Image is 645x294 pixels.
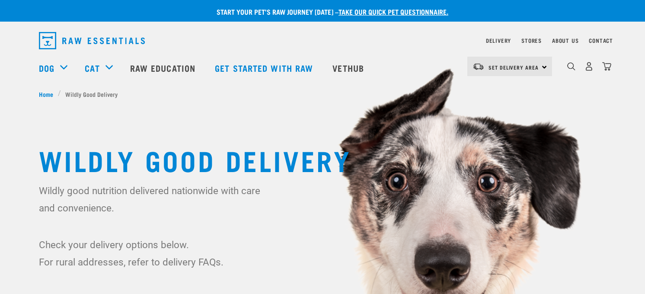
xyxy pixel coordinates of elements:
[602,62,611,71] img: home-icon@2x.png
[39,89,606,99] nav: breadcrumbs
[32,29,613,53] nav: dropdown navigation
[39,144,606,175] h1: Wildly Good Delivery
[39,89,53,99] span: Home
[121,51,206,85] a: Raw Education
[589,39,613,42] a: Contact
[473,63,484,70] img: van-moving.png
[39,89,58,99] a: Home
[39,236,266,271] p: Check your delivery options below. For rural addresses, refer to delivery FAQs.
[324,51,375,85] a: Vethub
[85,61,99,74] a: Cat
[206,51,324,85] a: Get started with Raw
[567,62,575,70] img: home-icon-1@2x.png
[486,39,511,42] a: Delivery
[39,32,145,49] img: Raw Essentials Logo
[39,182,266,217] p: Wildly good nutrition delivered nationwide with care and convenience.
[552,39,578,42] a: About Us
[39,61,54,74] a: Dog
[584,62,594,71] img: user.png
[338,10,448,13] a: take our quick pet questionnaire.
[521,39,542,42] a: Stores
[489,66,539,69] span: Set Delivery Area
